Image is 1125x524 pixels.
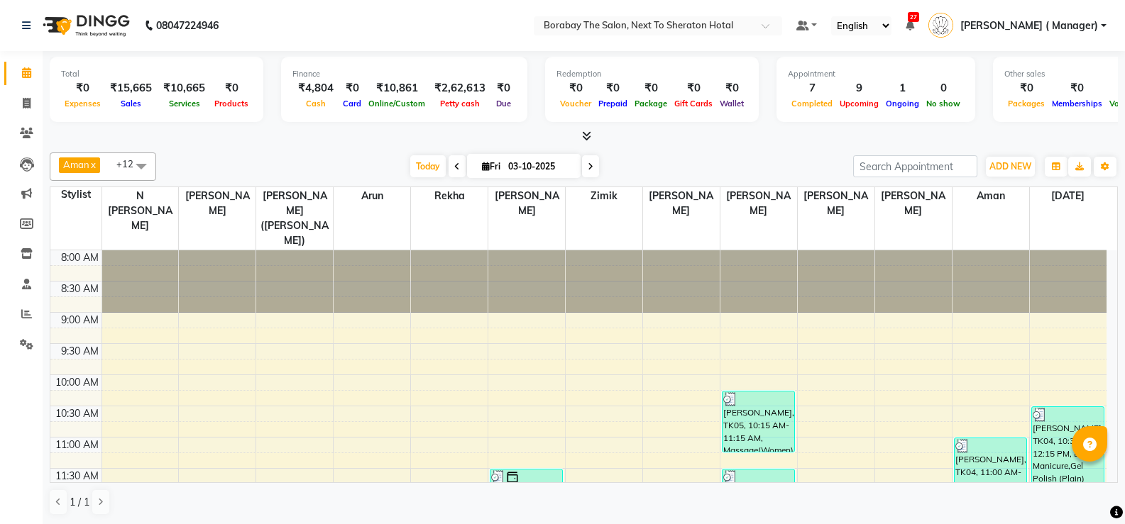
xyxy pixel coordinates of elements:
[566,187,642,205] span: Zimik
[437,99,483,108] span: Petty cash
[493,99,515,108] span: Due
[716,80,747,96] div: ₹0
[339,80,365,96] div: ₹0
[836,99,882,108] span: Upcoming
[50,187,101,202] div: Stylist
[788,80,836,96] div: 7
[58,344,101,359] div: 9:30 AM
[875,187,952,220] span: [PERSON_NAME]
[211,99,252,108] span: Products
[488,187,565,220] span: [PERSON_NAME]
[906,19,914,32] a: 27
[256,187,333,250] span: [PERSON_NAME] ([PERSON_NAME])
[556,80,595,96] div: ₹0
[986,157,1035,177] button: ADD NEW
[1004,80,1048,96] div: ₹0
[156,6,219,45] b: 08047224946
[211,80,252,96] div: ₹0
[334,187,410,205] span: Arun
[960,18,1098,33] span: [PERSON_NAME] ( Manager)
[53,375,101,390] div: 10:00 AM
[117,99,145,108] span: Sales
[365,80,429,96] div: ₹10,861
[788,99,836,108] span: Completed
[1032,407,1104,514] div: [PERSON_NAME], TK04, 10:30 AM-12:15 PM, Basic Manicure,Gel Polish (Plain) hands (₹1100)
[923,80,964,96] div: 0
[853,155,977,177] input: Search Appointment
[292,68,516,80] div: Finance
[723,391,794,452] div: [PERSON_NAME], TK05, 10:15 AM-11:15 AM, Massage(Women) - Foot Massage (20 Minutes)
[302,99,329,108] span: Cash
[158,80,211,96] div: ₹10,665
[339,99,365,108] span: Card
[716,99,747,108] span: Wallet
[61,68,252,80] div: Total
[556,99,595,108] span: Voucher
[1030,187,1107,205] span: [DATE]
[504,156,575,177] input: 2025-10-03
[53,437,101,452] div: 11:00 AM
[671,80,716,96] div: ₹0
[788,68,964,80] div: Appointment
[643,187,720,220] span: [PERSON_NAME]
[410,155,446,177] span: Today
[882,99,923,108] span: Ongoing
[53,406,101,421] div: 10:30 AM
[928,13,953,38] img: Kiran ( Manager)
[89,159,96,170] a: x
[478,161,504,172] span: Fri
[595,99,631,108] span: Prepaid
[102,187,179,235] span: N [PERSON_NAME]
[70,495,89,510] span: 1 / 1
[61,80,104,96] div: ₹0
[923,99,964,108] span: No show
[116,158,144,169] span: +12
[908,12,919,22] span: 27
[631,99,671,108] span: Package
[63,159,89,170] span: Aman
[1065,467,1111,510] iframe: chat widget
[720,187,797,220] span: [PERSON_NAME]
[365,99,429,108] span: Online/Custom
[595,80,631,96] div: ₹0
[292,80,339,96] div: ₹4,804
[556,68,747,80] div: Redemption
[165,99,204,108] span: Services
[955,438,1026,498] div: [PERSON_NAME], TK04, 11:00 AM-12:00 PM, Massage (Women) - Foot Massage (30 Minutes)
[58,250,101,265] div: 8:00 AM
[411,187,488,205] span: Rekha
[58,281,101,296] div: 8:30 AM
[36,6,133,45] img: logo
[53,469,101,484] div: 11:30 AM
[798,187,874,220] span: [PERSON_NAME]
[179,187,256,220] span: [PERSON_NAME]
[429,80,491,96] div: ₹2,62,613
[491,80,516,96] div: ₹0
[61,99,104,108] span: Expenses
[953,187,1029,205] span: Aman
[1048,99,1106,108] span: Memberships
[882,80,923,96] div: 1
[1048,80,1106,96] div: ₹0
[1004,99,1048,108] span: Packages
[58,313,101,328] div: 9:00 AM
[671,99,716,108] span: Gift Cards
[836,80,882,96] div: 9
[989,161,1031,172] span: ADD NEW
[631,80,671,96] div: ₹0
[104,80,158,96] div: ₹15,665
